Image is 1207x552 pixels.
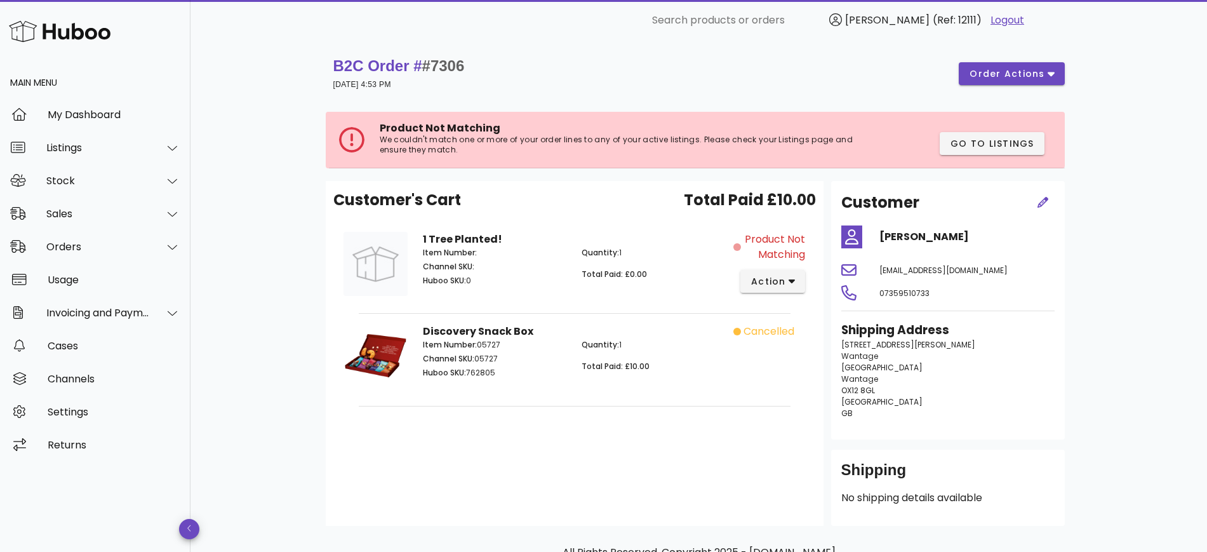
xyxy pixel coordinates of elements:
[940,132,1044,155] button: Go to Listings
[423,275,567,286] p: 0
[969,67,1045,81] span: order actions
[423,324,533,339] strong: Discovery Snack Box
[46,175,150,187] div: Stock
[46,142,150,154] div: Listings
[48,274,180,286] div: Usage
[333,57,465,74] strong: B2C Order #
[841,321,1055,339] h3: Shipping Address
[48,109,180,121] div: My Dashboard
[333,80,391,89] small: [DATE] 4:53 PM
[422,57,465,74] span: #7306
[423,247,477,258] span: Item Number:
[841,374,878,384] span: Wantage
[841,490,1055,506] p: No shipping details available
[48,406,180,418] div: Settings
[841,339,975,350] span: [STREET_ADDRESS][PERSON_NAME]
[46,208,150,220] div: Sales
[582,361,650,372] span: Total Paid: £10.00
[46,241,150,253] div: Orders
[841,408,853,419] span: GB
[48,340,180,352] div: Cases
[841,351,878,361] span: Wantage
[423,261,474,272] span: Channel SKU:
[744,324,794,339] span: cancelled
[582,247,619,258] span: Quantity:
[423,232,502,246] strong: 1 Tree Planted!
[750,275,786,288] span: action
[959,62,1064,85] button: order actions
[380,121,500,135] span: Product Not Matching
[333,189,461,212] span: Customer's Cart
[684,189,816,212] span: Total Paid £10.00
[343,324,408,388] img: Product Image
[423,353,567,365] p: 05727
[841,362,923,373] span: [GEOGRAPHIC_DATA]
[845,13,930,27] span: [PERSON_NAME]
[46,307,150,319] div: Invoicing and Payments
[423,353,474,364] span: Channel SKU:
[582,339,619,350] span: Quantity:
[740,270,806,293] button: action
[841,460,1055,490] div: Shipping
[9,18,110,45] img: Huboo Logo
[380,135,877,155] p: We couldn't match one or more of your order lines to any of your active listings. Please check yo...
[879,229,1055,245] h4: [PERSON_NAME]
[841,385,875,396] span: OX12 8GL
[423,367,567,379] p: 762805
[990,13,1024,28] a: Logout
[582,247,726,259] p: 1
[841,396,923,407] span: [GEOGRAPHIC_DATA]
[744,232,805,262] span: Product Not Matching
[933,13,982,27] span: (Ref: 12111)
[343,232,408,296] img: Product Image
[48,373,180,385] div: Channels
[879,265,1008,276] span: [EMAIL_ADDRESS][DOMAIN_NAME]
[582,339,726,351] p: 1
[423,367,466,378] span: Huboo SKU:
[950,137,1034,151] span: Go to Listings
[48,439,180,451] div: Returns
[879,288,930,299] span: 07359510733
[423,275,466,286] span: Huboo SKU:
[841,191,919,214] h2: Customer
[423,339,567,351] p: 05727
[423,339,477,350] span: Item Number:
[582,269,647,279] span: Total Paid: £0.00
